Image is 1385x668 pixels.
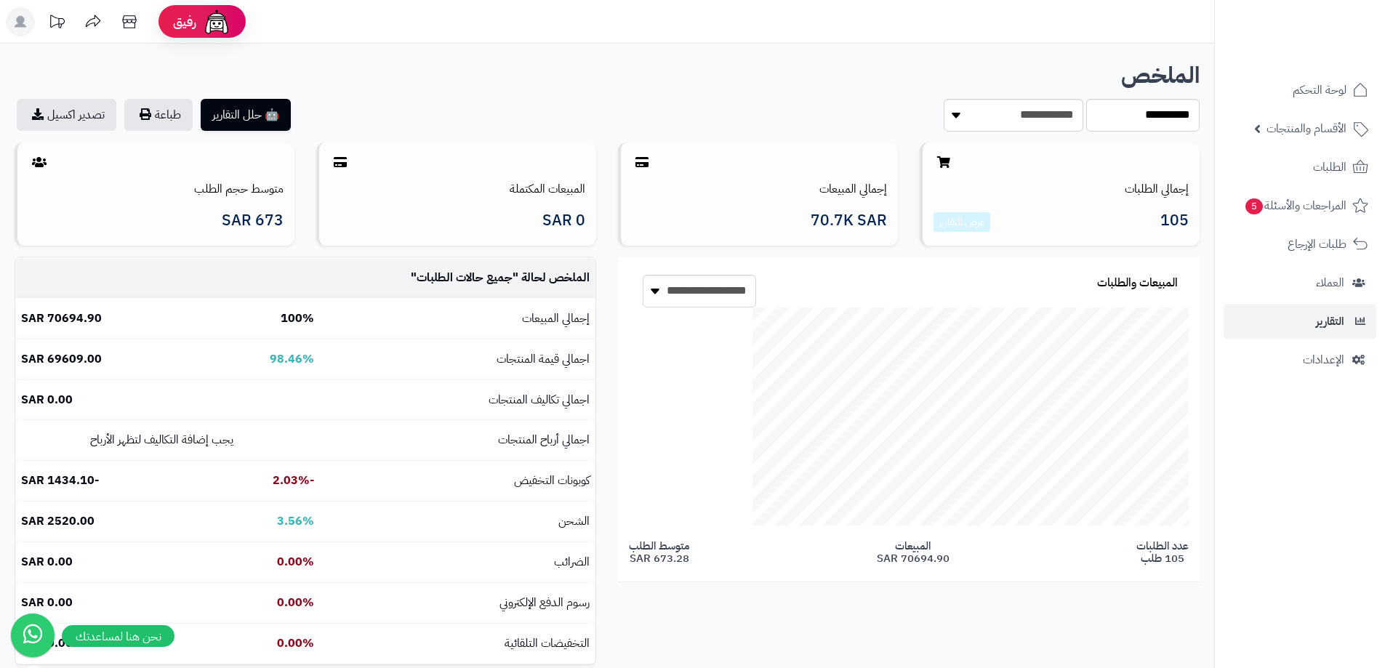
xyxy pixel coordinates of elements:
[1121,58,1200,92] b: الملخص
[1313,157,1346,177] span: الطلبات
[1266,118,1346,139] span: الأقسام والمنتجات
[202,7,231,36] img: ai-face.png
[417,269,513,286] span: جميع حالات الطلبات
[1224,265,1376,300] a: العملاء
[939,214,985,230] a: عرض التقارير
[273,472,314,489] b: -2.03%
[194,180,284,198] a: متوسط حجم الطلب
[320,258,595,298] td: الملخص لحالة " "
[90,431,233,448] small: يجب إضافة التكاليف لتظهر الأرباح
[277,512,314,530] b: 3.56%
[1224,342,1376,377] a: الإعدادات
[1303,350,1344,370] span: الإعدادات
[1244,196,1346,216] span: المراجعات والأسئلة
[320,339,595,379] td: اجمالي قيمة المنتجات
[320,624,595,664] td: التخفيضات التلقائية
[1224,73,1376,108] a: لوحة التحكم
[1160,212,1189,233] span: 105
[1316,311,1344,331] span: التقارير
[1136,540,1189,564] span: عدد الطلبات 105 طلب
[320,502,595,542] td: الشحن
[1097,277,1178,290] h3: المبيعات والطلبات
[510,180,585,198] a: المبيعات المكتملة
[21,553,73,571] b: 0.00 SAR
[21,512,95,530] b: 2520.00 SAR
[819,180,887,198] a: إجمالي المبيعات
[277,553,314,571] b: 0.00%
[1224,150,1376,185] a: الطلبات
[173,13,196,31] span: رفيق
[542,212,585,229] span: 0 SAR
[811,212,887,229] span: 70.7K SAR
[1288,234,1346,254] span: طلبات الإرجاع
[1316,273,1344,293] span: العملاء
[21,310,102,327] b: 70694.90 SAR
[21,594,73,611] b: 0.00 SAR
[201,99,291,131] button: 🤖 حلل التقارير
[1224,227,1376,262] a: طلبات الإرجاع
[21,391,73,409] b: 0.00 SAR
[1125,180,1189,198] a: إجمالي الطلبات
[1224,304,1376,339] a: التقارير
[320,420,595,460] td: اجمالي أرباح المنتجات
[1224,188,1376,223] a: المراجعات والأسئلة5
[124,99,193,131] button: طباعة
[17,99,116,131] a: تصدير اكسيل
[21,350,102,368] b: 69609.00 SAR
[277,635,314,652] b: 0.00%
[629,540,689,564] span: متوسط الطلب 673.28 SAR
[877,540,950,564] span: المبيعات 70694.90 SAR
[281,310,314,327] b: 100%
[320,461,595,501] td: كوبونات التخفيض
[277,594,314,611] b: 0.00%
[1245,198,1263,214] span: 5
[320,583,595,623] td: رسوم الدفع الإلكتروني
[39,7,75,40] a: تحديثات المنصة
[320,299,595,339] td: إجمالي المبيعات
[320,380,595,420] td: اجمالي تكاليف المنتجات
[21,472,99,489] b: -1434.10 SAR
[1293,80,1346,100] span: لوحة التحكم
[270,350,314,368] b: 98.46%
[320,542,595,582] td: الضرائب
[222,212,284,229] span: 673 SAR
